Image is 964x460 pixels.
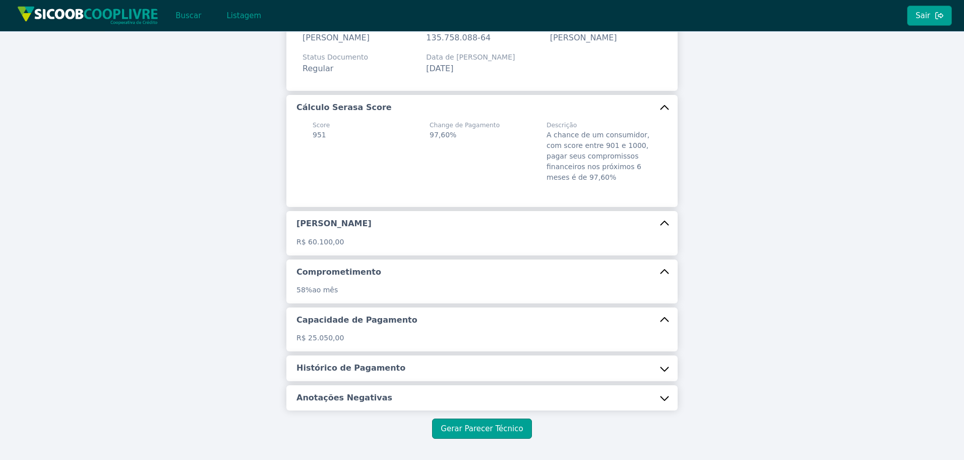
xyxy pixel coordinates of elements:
[430,121,500,130] span: Change de Pagamento
[430,131,456,139] span: 97,60%
[286,95,678,120] button: Cálculo Serasa Score
[167,6,210,26] button: Buscar
[17,6,158,25] img: img/sicoob_cooplivre.png
[907,6,952,26] button: Sair
[432,419,531,439] button: Gerar Parecer Técnico
[547,121,651,130] span: Descrição
[296,285,668,295] p: ao mês
[296,286,312,294] span: 58%
[426,64,453,73] span: [DATE]
[218,6,270,26] button: Listagem
[296,238,344,246] span: R$ 60.100,00
[550,33,617,42] span: [PERSON_NAME]
[313,121,330,130] span: Score
[547,131,649,181] span: A chance de um consumidor, com score entre 901 e 1000, pagar seus compromissos financeiros nos pr...
[286,260,678,285] button: Comprometimento
[296,363,405,374] h5: Histórico de Pagamento
[313,131,326,139] span: 951
[303,64,333,73] span: Regular
[426,33,491,42] span: 135.758.088-64
[296,315,417,326] h5: Capacidade de Pagamento
[296,392,392,403] h5: Anotações Negativas
[296,334,344,342] span: R$ 25.050,00
[296,102,392,113] h5: Cálculo Serasa Score
[303,52,368,63] span: Status Documento
[286,355,678,381] button: Histórico de Pagamento
[296,218,372,229] h5: [PERSON_NAME]
[426,52,515,63] span: Data de [PERSON_NAME]
[286,308,678,333] button: Capacidade de Pagamento
[286,385,678,411] button: Anotações Negativas
[286,211,678,236] button: [PERSON_NAME]
[303,33,370,42] span: [PERSON_NAME]
[296,267,381,278] h5: Comprometimento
